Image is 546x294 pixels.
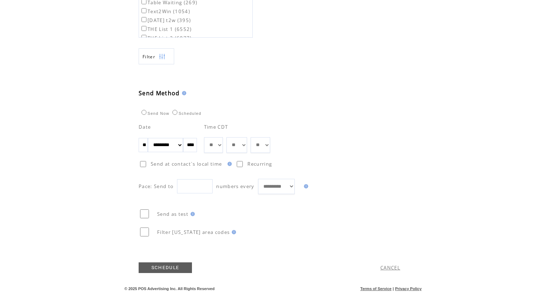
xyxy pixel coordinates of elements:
label: Scheduled [171,111,201,116]
span: Time CDT [204,124,228,130]
a: CANCEL [380,264,400,271]
label: Send Now [140,111,169,116]
a: Filter [139,48,174,64]
a: Terms of Service [360,287,392,291]
img: help.gif [230,230,236,234]
input: Send Now [141,110,146,115]
img: filters.png [159,49,165,65]
a: Privacy Policy [395,287,422,291]
label: THE List 2 (6877) [140,35,192,41]
input: Scheduled [172,110,177,115]
img: help.gif [188,212,195,216]
a: SCHEDULE [139,262,192,273]
span: Show filters [143,54,155,60]
input: THE List 1 (6552) [141,26,146,31]
span: Send at contact`s local time [151,161,222,167]
span: Send as test [157,211,188,217]
label: THE List 1 (6552) [140,26,192,32]
span: | [393,287,394,291]
label: [DATE] t2w (395) [140,17,191,23]
input: [DATE] t2w (395) [141,17,146,22]
span: Pace: Send to [139,183,173,189]
input: THE List 2 (6877) [141,35,146,40]
span: Filter [US_STATE] area codes [157,229,230,235]
span: Date [139,124,151,130]
img: help.gif [302,184,308,188]
span: Recurring [247,161,272,167]
img: help.gif [225,162,232,166]
img: help.gif [180,91,186,95]
span: Send Method [139,89,180,97]
input: Text2Win (1054) [141,8,146,13]
span: numbers every [216,183,254,189]
label: Text2Win (1054) [140,8,190,15]
span: © 2025 POS Advertising Inc. All Rights Reserved [124,287,215,291]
